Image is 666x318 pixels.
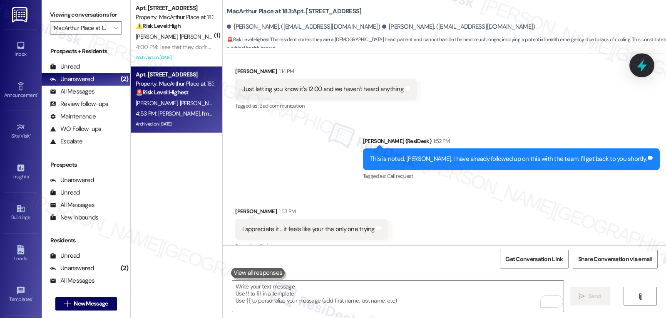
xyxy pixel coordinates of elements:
div: I appreciate it .. it feels like your the only one trying [242,225,374,234]
textarea: To enrich screen reader interactions, please activate Accessibility in Grammarly extension settings [232,281,564,312]
div: Unread [50,62,80,71]
div: Prospects + Residents [42,47,130,56]
button: Get Conversation Link [500,250,568,269]
div: Property: MacArthur Place at 183 [136,79,213,88]
span: • [37,91,38,97]
span: • [29,173,30,178]
span: : The resident states they are a [DEMOGRAPHIC_DATA] heart patient and cannot handle the heat much... [227,35,666,53]
div: Review follow-ups [50,100,108,108]
strong: 🚨 Risk Level: Highest [227,36,270,43]
div: [PERSON_NAME] (ResiDesk) [363,137,660,148]
a: Inbox [4,38,37,61]
div: Unanswered [50,264,94,273]
input: All communities [54,21,109,35]
button: Send [570,287,610,306]
div: Archived on [DATE] [135,119,214,129]
div: Tagged as: [235,240,388,252]
div: Unread [50,188,80,197]
div: Tagged as: [363,170,660,182]
div: 1:52 PM [431,137,450,145]
a: Leads [4,243,37,265]
button: New Message [55,297,117,311]
div: Unanswered [50,176,94,185]
div: Just letting you know it's 12:00 and we haven't heard anything [242,85,403,94]
div: Property: MacArthur Place at 183 [136,13,213,22]
div: Residents [42,236,130,245]
div: All Messages [50,201,94,210]
div: WO Follow-ups [50,125,101,133]
div: 1:53 PM [277,207,296,216]
span: Share Conversation via email [578,255,652,264]
label: Viewing conversations for [50,8,122,21]
div: Prospects [42,160,130,169]
div: All Messages [50,87,94,96]
div: Unread [50,251,80,260]
div: Apt. [STREET_ADDRESS] [136,70,213,79]
a: Buildings [4,202,37,224]
span: Get Conversation Link [505,255,563,264]
span: Call request [387,173,413,180]
div: [PERSON_NAME] [235,207,388,219]
div: [PERSON_NAME] [235,67,417,79]
span: [PERSON_NAME] [136,99,180,107]
a: Insights • [4,161,37,183]
div: This is noted, [PERSON_NAME]. I have already followed up on this with the team. I'll get back to ... [370,155,646,163]
b: MacArthur Place at 183: Apt. [STREET_ADDRESS] [227,7,361,16]
div: New Inbounds [50,213,98,222]
i:  [579,293,585,300]
div: Unanswered [50,75,94,84]
span: • [30,132,31,138]
div: Archived on [DATE] [135,52,214,63]
span: Praise [259,242,273,249]
div: Apt. [STREET_ADDRESS] [136,4,213,12]
i:  [64,301,70,307]
span: [PERSON_NAME] [136,33,180,40]
div: Maintenance [50,112,96,121]
button: Share Conversation via email [573,250,658,269]
i:  [113,25,118,31]
div: 4:00 PM: I see that they don't want to solve my orders. I'll have to call the city office right n... [136,43,455,51]
span: Bad communication [259,102,304,109]
strong: 🚨 Risk Level: Highest [136,89,189,96]
i:  [637,293,644,300]
span: Send [588,292,601,301]
span: • [32,295,33,301]
div: (2) [119,262,131,275]
strong: ⚠️ Risk Level: High [136,22,181,30]
div: [PERSON_NAME]. ([EMAIL_ADDRESS][DOMAIN_NAME]) [382,22,535,31]
img: ResiDesk Logo [12,7,29,22]
div: Escalate [50,137,82,146]
div: 4:53 PM: [PERSON_NAME], I’m really concerned to hear this. Let me see what I can do. I’ll stay on... [136,110,480,117]
div: 1:14 PM [277,67,294,76]
span: [PERSON_NAME] [180,99,221,107]
a: Templates • [4,283,37,306]
a: Site Visit • [4,120,37,143]
div: Tagged as: [235,100,417,112]
div: All Messages [50,276,94,285]
div: [PERSON_NAME]. ([EMAIL_ADDRESS][DOMAIN_NAME]) [227,22,380,31]
div: (2) [119,73,131,86]
span: New Message [74,299,108,308]
span: [PERSON_NAME] [180,33,221,40]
